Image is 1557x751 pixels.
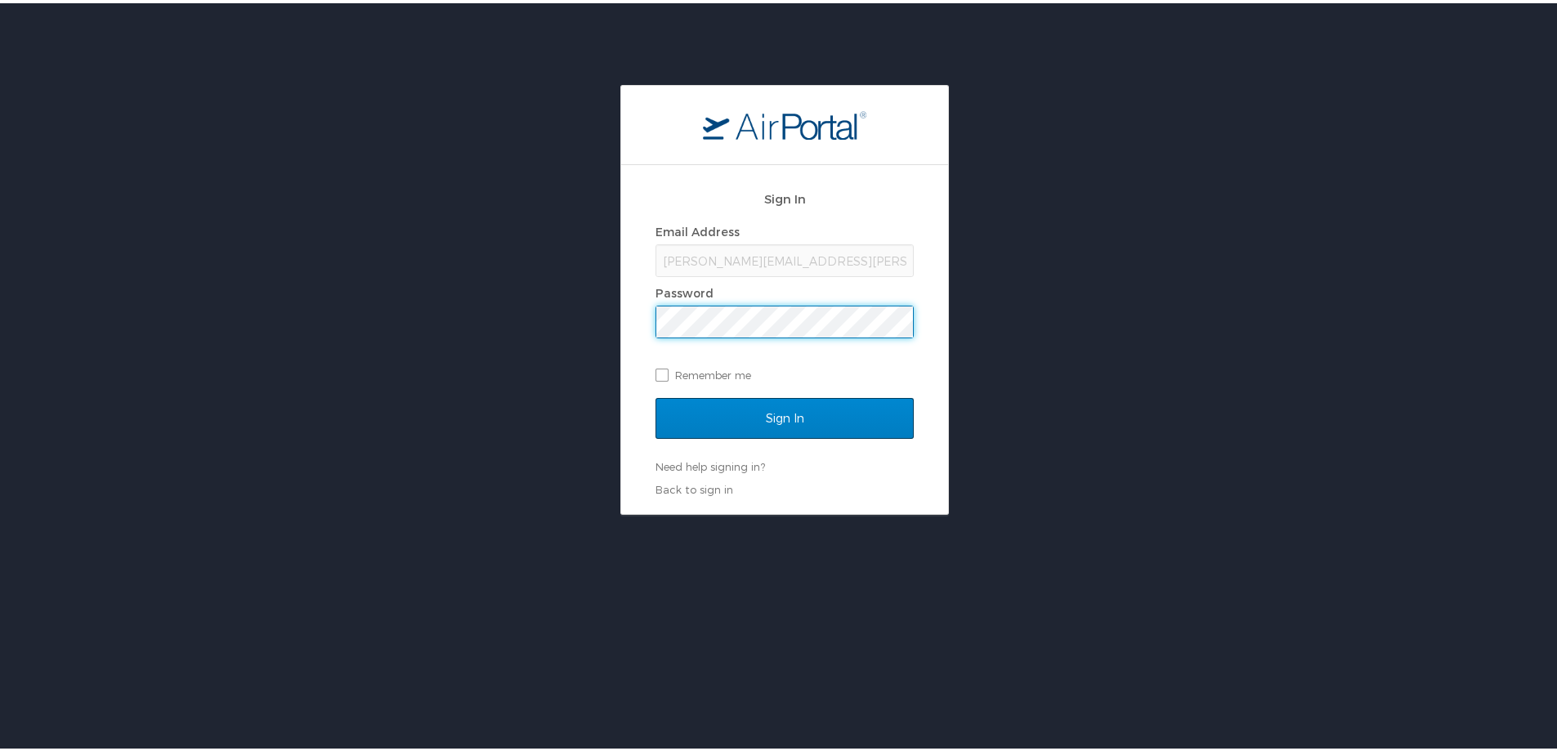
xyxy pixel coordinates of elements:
a: Back to sign in [655,480,733,493]
label: Password [655,283,714,297]
a: Need help signing in? [655,457,765,470]
input: Sign In [655,395,914,436]
img: logo [703,107,866,136]
label: Remember me [655,360,914,384]
h2: Sign In [655,186,914,205]
label: Email Address [655,221,740,235]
